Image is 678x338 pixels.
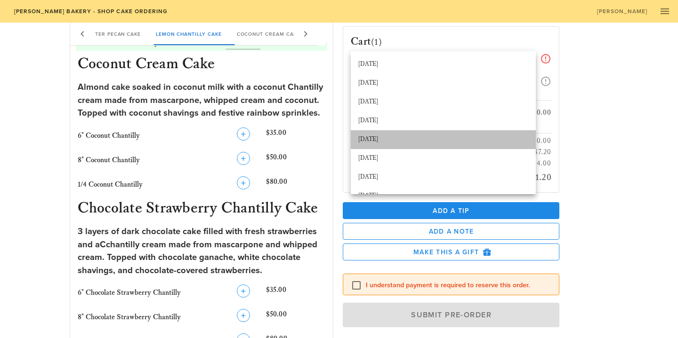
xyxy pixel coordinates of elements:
span: 8" Coconut Chantilly [78,156,140,165]
div: Lemon Chantilly Cake [148,23,229,45]
div: Almond cake soaked in coconut milk with a coconut Chantilly cream made from mascarpone, whipped c... [78,81,326,120]
div: $35.00 [264,126,327,146]
span: Submit Pre-Order [354,310,549,320]
div: [DATE] [358,61,528,68]
div: [DATE] [358,192,528,200]
span: Add a Note [351,228,551,236]
div: [DATE] [358,173,528,181]
div: $50.00 [264,150,327,171]
div: [DATE] [358,79,528,87]
span: (1) [371,36,382,47]
h3: Coconut Cream Cake [76,55,328,75]
a: [PERSON_NAME] Bakery - Shop Cake Ordering [8,5,174,18]
a: [PERSON_NAME] [590,5,654,18]
div: Chocolate Butter Pecan Cake [42,23,148,45]
h3: Chocolate Strawberry Chantilly Cake [76,199,328,220]
span: 8" Chocolate Strawberry Chantilly [78,313,181,322]
span: [PERSON_NAME] [597,8,648,15]
div: Coconut Cream Cake [229,23,307,45]
label: I understand payment is required to reserve this order. [366,281,551,290]
span: 6" Coconut Chantilly [78,131,140,140]
div: [DATE] [358,98,528,106]
button: Make this a Gift [343,244,559,260]
div: [DATE] [358,136,528,143]
span: Add a Tip [350,207,552,215]
input: Preferred Time [351,51,523,63]
div: [DATE] [358,155,528,162]
button: Submit Pre-Order [343,303,559,327]
button: Add a Note [343,223,559,240]
div: $80.00 [264,174,327,195]
span: 6" Chocolate Strawberry Chantilly [78,288,181,297]
button: Add a Tip [343,202,559,219]
span: 1/4 Coconut Chantilly [78,180,143,189]
span: [PERSON_NAME] Bakery - Shop Cake Ordering [13,8,168,15]
div: $50.00 [264,307,327,328]
div: [DATE] [358,117,528,125]
h3: Cart [351,34,382,49]
div: 3 layers of dark chocolate cake filled with fresh strawberries and aCchantilly cream made from ma... [78,225,326,277]
span: $4.00 [533,159,551,168]
span: Make this a Gift [351,248,551,256]
div: $35.00 [264,283,327,303]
